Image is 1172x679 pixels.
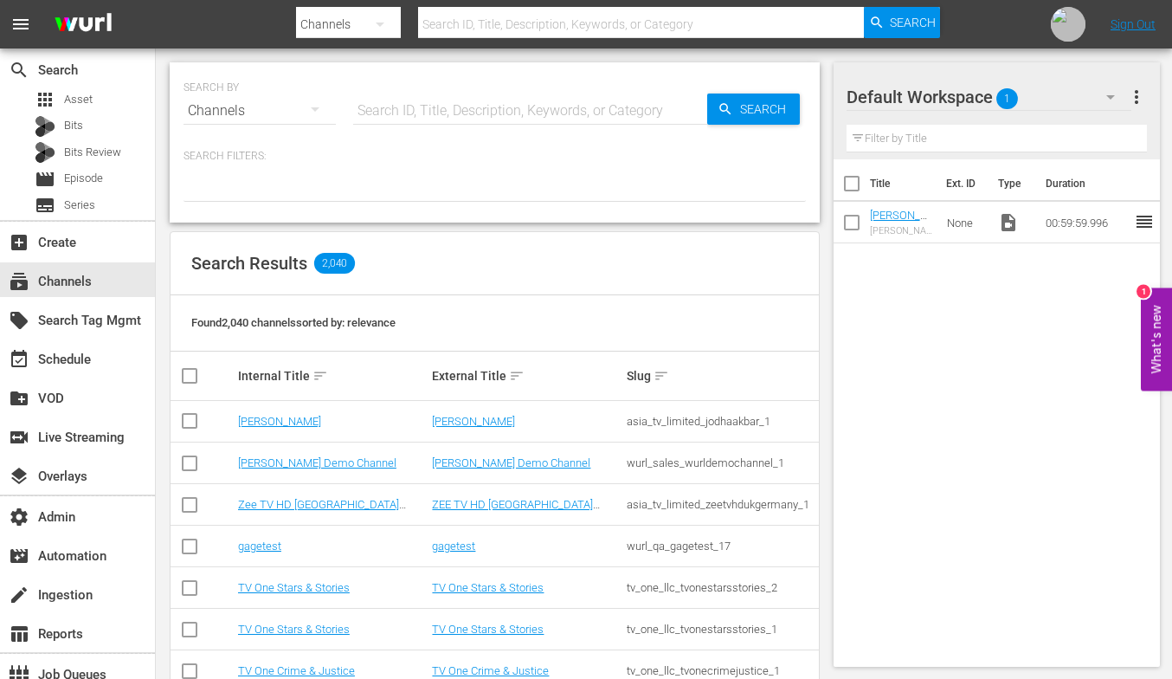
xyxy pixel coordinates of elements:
div: asia_tv_limited_jodhaakbar_1 [627,415,816,428]
div: Slug [627,365,816,386]
img: photo.jpg [1051,7,1085,42]
a: TV One Stars & Stories [238,623,350,636]
span: Bits [64,117,83,134]
a: [PERSON_NAME] Demo Channel [238,456,396,469]
span: Bits Review [64,144,121,161]
a: TV One Crime & Justice [238,664,355,677]
div: [PERSON_NAME] Logo 1 hr [870,225,933,236]
th: Duration [1035,159,1139,208]
span: Search Tag Mgmt [9,310,29,331]
div: tv_one_llc_tvonestarsstories_2 [627,581,816,594]
span: 2,040 [314,253,355,274]
span: Live Streaming [9,427,29,448]
div: wurl_qa_gagetest_17 [627,540,816,553]
a: TV One Stars & Stories [238,581,350,594]
a: Zee TV HD [GEOGRAPHIC_DATA] ([GEOGRAPHIC_DATA]) [238,498,406,524]
div: 1 [1137,285,1150,299]
span: Channels [9,271,29,292]
th: Ext. ID [936,159,988,208]
a: TV One Stars & Stories [432,581,544,594]
a: ZEE TV HD [GEOGRAPHIC_DATA] ([GEOGRAPHIC_DATA]) [432,498,600,524]
span: Overlays [9,466,29,487]
div: Channels [184,87,336,135]
span: 1 [996,81,1018,117]
span: Search [733,94,800,125]
span: Reports [9,624,29,644]
span: reorder [1134,211,1155,232]
button: Search [707,94,800,125]
div: Bits [35,116,55,137]
td: None [940,202,992,243]
a: Sign Out [1111,17,1156,31]
a: TV One Crime & Justice [432,664,549,677]
span: Ingestion [9,585,29,605]
div: asia_tv_limited_zeetvhdukgermany_1 [627,498,816,511]
span: Episode [35,169,55,190]
button: more_vert [1126,76,1147,118]
span: Search [9,60,29,81]
span: Found 2,040 channels sorted by: relevance [191,316,396,329]
span: sort [509,368,525,384]
span: Video [998,212,1019,233]
span: menu [10,14,31,35]
span: sort [312,368,328,384]
span: Asset [64,91,93,108]
span: Series [64,197,95,214]
a: TV One Stars & Stories [432,623,544,636]
span: Automation [9,546,29,566]
button: Open Feedback Widget [1141,288,1172,391]
span: Schedule [9,349,29,370]
div: External Title [432,365,621,386]
div: wurl_sales_wurldemochannel_1 [627,456,816,469]
span: Series [35,195,55,216]
span: VOD [9,388,29,409]
span: Admin [9,507,29,527]
a: gagetest [238,540,281,553]
a: [PERSON_NAME] Demo Channel [432,456,590,469]
p: Search Filters: [184,149,806,164]
span: Search [890,7,936,38]
span: more_vert [1126,87,1147,107]
span: Asset [35,89,55,110]
img: ans4CAIJ8jUAAAAAAAAAAAAAAAAAAAAAAAAgQb4GAAAAAAAAAAAAAAAAAAAAAAAAJMjXAAAAAAAAAAAAAAAAAAAAAAAAgAT5G... [42,4,125,45]
div: tv_one_llc_tvonestarsstories_1 [627,623,816,636]
span: Create [9,232,29,253]
td: 00:59:59.996 [1039,202,1134,243]
span: sort [654,368,669,384]
button: Search [864,7,940,38]
div: Default Workspace [847,73,1132,121]
th: Title [870,159,937,208]
div: Bits Review [35,142,55,163]
div: Internal Title [238,365,428,386]
a: [PERSON_NAME] [238,415,321,428]
div: tv_one_llc_tvonecrimejustice_1 [627,664,816,677]
a: gagetest [432,540,475,553]
span: Search Results [191,253,307,274]
th: Type [988,159,1035,208]
a: [PERSON_NAME] Logo 1 hr [870,209,931,248]
a: [PERSON_NAME] [432,415,515,428]
span: Episode [64,170,103,187]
